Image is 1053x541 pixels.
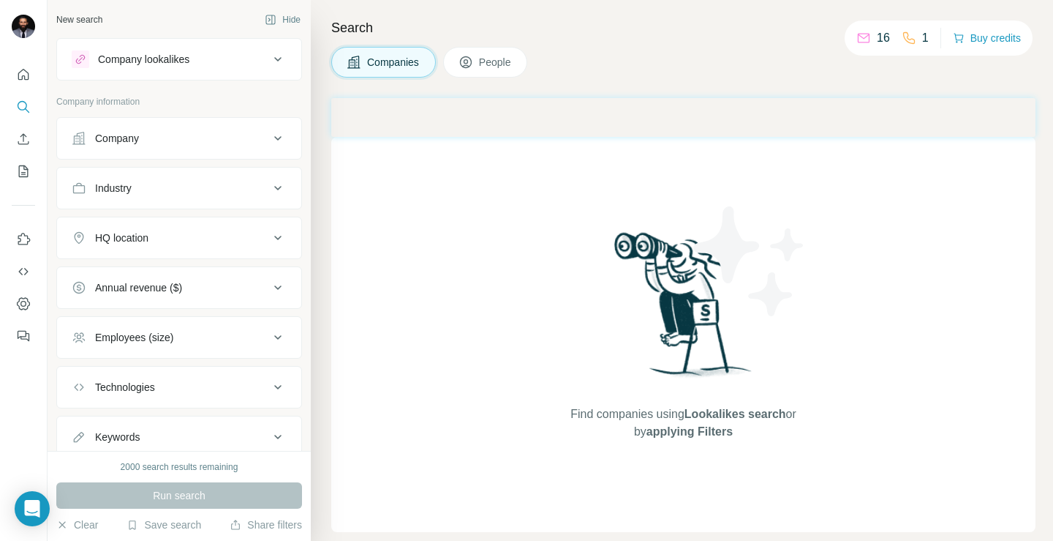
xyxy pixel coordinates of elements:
span: Find companies using or by [566,406,800,441]
span: Companies [367,55,420,70]
div: HQ location [95,231,148,245]
button: Employees (size) [57,320,301,355]
button: Buy credits [953,28,1021,48]
div: Technologies [95,380,155,395]
div: Company lookalikes [98,52,189,67]
button: Enrich CSV [12,126,35,152]
span: People [479,55,513,70]
button: Use Surfe API [12,258,35,285]
button: Share filters [230,518,302,532]
div: Open Intercom Messenger [15,491,50,526]
button: HQ location [57,220,301,255]
button: Quick start [12,61,35,88]
img: Surfe Illustration - Woman searching with binoculars [608,228,760,392]
p: Company information [56,95,302,108]
p: 1 [922,29,929,47]
span: applying Filters [646,425,733,438]
button: My lists [12,158,35,184]
button: Feedback [12,323,35,349]
button: Hide [254,9,311,31]
span: Lookalikes search [684,408,786,420]
p: 16 [877,29,890,47]
div: Industry [95,181,132,195]
button: Company lookalikes [57,42,301,77]
div: New search [56,13,102,26]
button: Annual revenue ($) [57,270,301,305]
div: 2000 search results remaining [121,460,238,474]
button: Clear [56,518,98,532]
div: Annual revenue ($) [95,280,182,295]
button: Search [12,94,35,120]
button: Keywords [57,419,301,455]
button: Save search [127,518,201,532]
div: Employees (size) [95,330,173,345]
h4: Search [331,18,1035,38]
div: Company [95,131,139,146]
button: Use Surfe on LinkedIn [12,226,35,253]
button: Industry [57,171,301,206]
button: Dashboard [12,291,35,317]
button: Technologies [57,370,301,405]
img: Surfe Illustration - Stars [684,195,815,327]
div: Keywords [95,430,140,444]
button: Company [57,121,301,156]
iframe: Banner [331,98,1035,137]
img: Avatar [12,15,35,38]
